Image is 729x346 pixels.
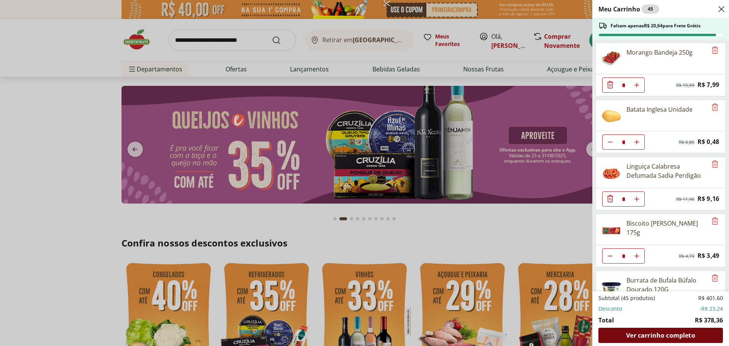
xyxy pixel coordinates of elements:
span: R$ 0,80 [679,139,694,145]
input: Quantidade Atual [618,192,629,206]
span: Faltam apenas R$ 20,64 para Frete Grátis [611,23,701,29]
h2: Meu Carrinho [598,5,659,14]
button: Aumentar Quantidade [629,248,644,264]
span: R$ 15,99 [676,82,694,88]
span: Desconto [598,305,622,313]
div: Burrata de Bufala Búfalo Dourado 120G [626,276,707,294]
span: R$ 4,79 [679,253,694,259]
button: Diminuir Quantidade [603,77,618,93]
button: Aumentar Quantidade [629,134,644,150]
button: Aumentar Quantidade [629,77,644,93]
span: R$ 0,48 [697,137,719,147]
span: R$ 11,96 [676,196,694,202]
button: Remove [710,274,720,283]
span: R$ 3,49 [697,251,719,261]
input: Quantidade Atual [618,78,629,92]
a: Ver carrinho completo [598,328,723,343]
img: Linguiça Calabresa Defumada Sadia Perdigão [601,162,622,183]
span: R$ 378,36 [695,316,723,325]
span: R$ 9,16 [697,194,719,204]
div: Morango Bandeja 250g [626,48,693,57]
div: 45 [642,5,659,14]
button: Diminuir Quantidade [603,134,618,150]
div: Biscoito [PERSON_NAME] 175g [626,219,707,237]
button: Remove [710,46,720,55]
span: -R$ 23,24 [699,305,723,313]
img: Principal [601,276,622,297]
span: Ver carrinho completo [626,332,695,338]
button: Aumentar Quantidade [629,191,644,207]
div: Batata Inglesa Unidade [626,105,693,114]
span: Total [598,316,614,325]
img: Batata Inglesa Unidade [601,105,622,126]
span: R$ 401,60 [698,294,723,302]
span: R$ 7,99 [697,80,719,90]
button: Diminuir Quantidade [603,248,618,264]
button: Remove [710,217,720,226]
img: Biscoito Maizena Piraque 175g [601,219,622,240]
button: Diminuir Quantidade [603,191,618,207]
input: Quantidade Atual [618,135,629,149]
input: Quantidade Atual [618,249,629,263]
button: Remove [710,103,720,112]
span: Subtotal (45 produtos) [598,294,655,302]
div: Linguiça Calabresa Defumada Sadia Perdigão [626,162,707,180]
button: Remove [710,160,720,169]
img: Morango Bandeja 250g [601,48,622,69]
